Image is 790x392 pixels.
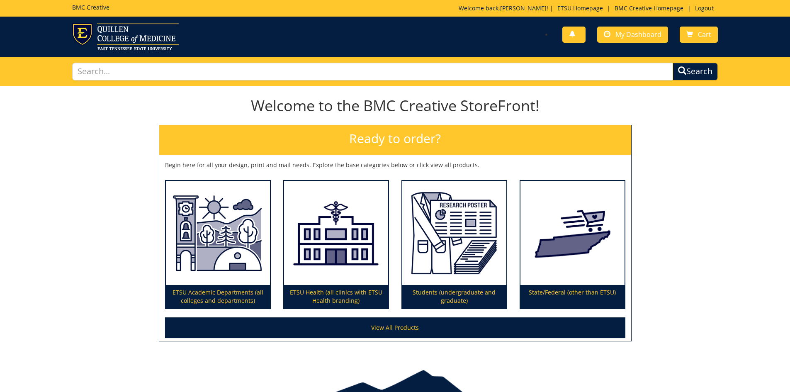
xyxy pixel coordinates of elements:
p: ETSU Academic Departments (all colleges and departments) [166,285,270,308]
a: Logout [691,4,718,12]
h5: BMC Creative [72,4,109,10]
span: Cart [698,30,711,39]
p: Begin here for all your design, print and mail needs. Explore the base categories below or click ... [165,161,625,169]
button: Search [673,63,718,80]
a: ETSU Academic Departments (all colleges and departments) [166,181,270,309]
p: Students (undergraduate and graduate) [402,285,506,308]
p: ETSU Health (all clinics with ETSU Health branding) [284,285,388,308]
h1: Welcome to the BMC Creative StoreFront! [159,97,632,114]
img: State/Federal (other than ETSU) [520,181,625,285]
input: Search... [72,63,673,80]
p: Welcome back, ! | | | [459,4,718,12]
a: My Dashboard [597,27,668,43]
a: ETSU Health (all clinics with ETSU Health branding) [284,181,388,309]
a: Cart [680,27,718,43]
h2: Ready to order? [159,125,631,155]
a: [PERSON_NAME] [500,4,547,12]
a: ETSU Homepage [553,4,607,12]
img: ETSU Health (all clinics with ETSU Health branding) [284,181,388,285]
span: My Dashboard [615,30,661,39]
img: ETSU Academic Departments (all colleges and departments) [166,181,270,285]
a: Students (undergraduate and graduate) [402,181,506,309]
a: View All Products [165,317,625,338]
img: ETSU logo [72,23,179,50]
p: State/Federal (other than ETSU) [520,285,625,308]
img: Students (undergraduate and graduate) [402,181,506,285]
a: State/Federal (other than ETSU) [520,181,625,309]
a: BMC Creative Homepage [610,4,688,12]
